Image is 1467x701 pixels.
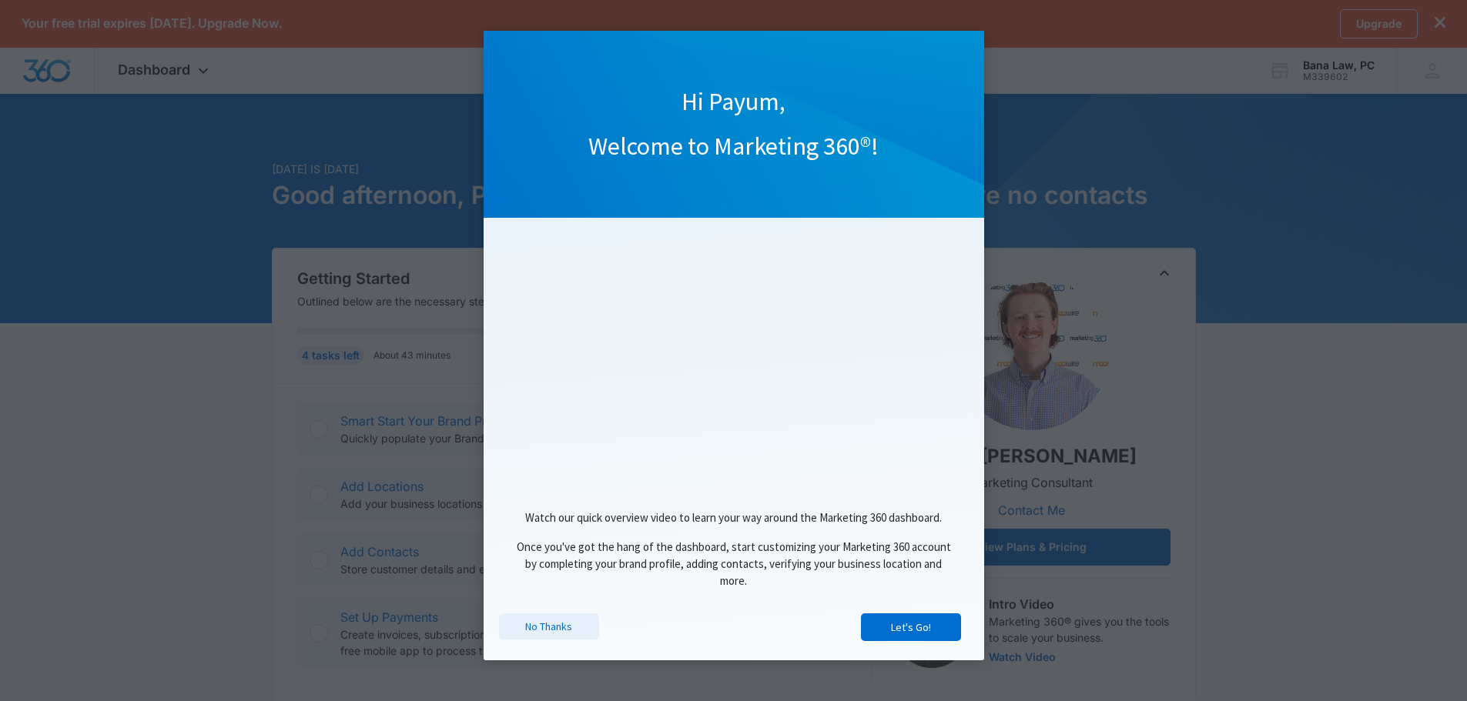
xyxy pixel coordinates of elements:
[517,539,951,589] span: Once you've got the hang of the dashboard, start customizing your Marketing 360 account by comple...
[484,131,984,163] h1: Welcome to Marketing 360®!
[525,510,942,525] span: Watch our quick overview video to learn your way around the Marketing 360 dashboard.
[861,613,961,641] a: Let's Go!
[499,613,599,639] a: No Thanks
[484,86,984,119] h1: Hi Payum,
